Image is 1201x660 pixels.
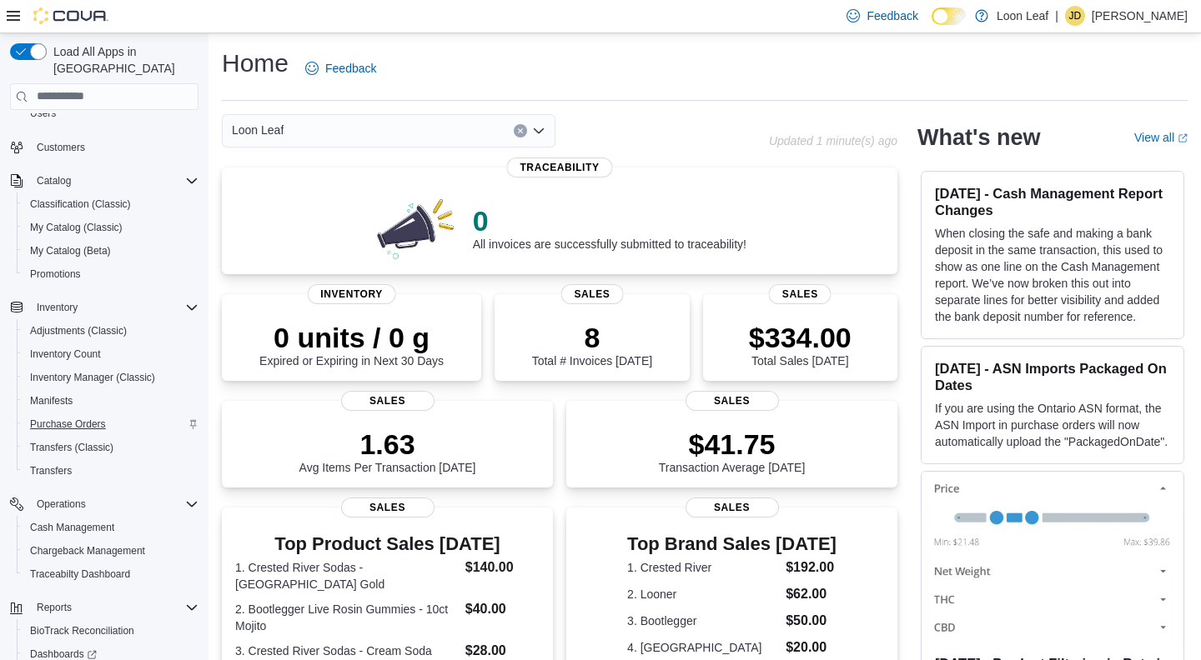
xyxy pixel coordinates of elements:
[30,244,111,257] span: My Catalog (Beta)
[341,497,435,517] span: Sales
[1055,6,1058,26] p: |
[686,391,779,411] span: Sales
[30,494,93,514] button: Operations
[30,197,131,211] span: Classification (Classic)
[30,221,123,234] span: My Catalog (Classic)
[17,366,205,389] button: Inventory Manager (Classic)
[232,120,284,140] span: Loon Leaf
[532,321,652,354] p: 8
[1069,6,1082,26] span: JD
[23,461,198,481] span: Transfers
[235,559,459,592] dt: 1. Crested River Sodas - [GEOGRAPHIC_DATA] Gold
[30,417,106,431] span: Purchase Orders
[23,437,198,457] span: Transfers (Classic)
[17,516,205,539] button: Cash Management
[935,185,1170,218] h3: [DATE] - Cash Management Report Changes
[37,497,86,511] span: Operations
[23,437,120,457] a: Transfers (Classic)
[23,264,198,284] span: Promotions
[259,321,444,367] div: Expired or Expiring in Next 30 Days
[23,621,141,641] a: BioTrack Reconciliation
[532,321,652,367] div: Total # Invoices [DATE]
[23,564,137,584] a: Traceabilty Dashboard
[23,414,113,434] a: Purchase Orders
[749,321,852,354] p: $334.00
[17,389,205,412] button: Manifests
[932,25,932,26] span: Dark Mode
[659,427,806,474] div: Transaction Average [DATE]
[23,217,129,237] a: My Catalog (Classic)
[30,107,56,120] span: Users
[30,371,155,384] span: Inventory Manager (Classic)
[769,134,897,147] p: Updated 1 minute(s) ago
[30,137,92,157] a: Customers
[30,137,198,157] span: Customers
[514,124,527,137] button: Clear input
[1065,6,1085,26] div: Joelle Dalencar
[23,241,198,261] span: My Catalog (Beta)
[30,324,127,337] span: Adjustments (Classic)
[935,225,1170,325] p: When closing the safe and making a bank deposit in the same transaction, this used to show as one...
[17,262,205,286] button: Promotions
[17,342,205,366] button: Inventory Count
[627,534,837,554] h3: Top Brand Sales [DATE]
[473,204,746,237] p: 0
[325,60,376,77] span: Feedback
[23,517,121,537] a: Cash Management
[37,141,85,154] span: Customers
[749,321,852,367] div: Total Sales [DATE]
[299,427,476,461] p: 1.63
[299,52,383,85] a: Feedback
[37,174,71,187] span: Catalog
[30,441,113,454] span: Transfers (Classic)
[23,194,198,214] span: Classification (Classic)
[23,321,133,341] a: Adjustments (Classic)
[17,436,205,459] button: Transfers (Classic)
[17,539,205,562] button: Chargeback Management
[23,194,138,214] a: Classification (Classic)
[235,642,459,659] dt: 3. Crested River Sodas - Cream Soda
[627,639,779,656] dt: 4. [GEOGRAPHIC_DATA]
[30,464,72,477] span: Transfers
[560,284,623,304] span: Sales
[30,297,84,317] button: Inventory
[23,391,198,411] span: Manifests
[3,596,205,619] button: Reports
[465,599,540,619] dd: $40.00
[30,521,114,534] span: Cash Management
[17,102,205,125] button: Users
[23,517,198,537] span: Cash Management
[30,597,78,617] button: Reports
[465,557,540,577] dd: $140.00
[23,344,198,364] span: Inventory Count
[373,194,460,261] img: 0
[307,284,396,304] span: Inventory
[299,427,476,474] div: Avg Items Per Transaction [DATE]
[341,391,435,411] span: Sales
[30,567,130,581] span: Traceabilty Dashboard
[1178,133,1188,143] svg: External link
[23,367,162,387] a: Inventory Manager (Classic)
[23,541,152,561] a: Chargeback Management
[33,7,108,24] img: Cova
[997,6,1048,26] p: Loon Leaf
[17,319,205,342] button: Adjustments (Classic)
[23,321,198,341] span: Adjustments (Classic)
[17,216,205,239] button: My Catalog (Classic)
[47,43,198,77] span: Load All Apps in [GEOGRAPHIC_DATA]
[3,135,205,159] button: Customers
[23,241,118,261] a: My Catalog (Beta)
[30,544,145,557] span: Chargeback Management
[23,367,198,387] span: Inventory Manager (Classic)
[935,400,1170,450] p: If you are using the Ontario ASN format, the ASN Import in purchase orders will now automatically...
[30,171,78,191] button: Catalog
[17,239,205,262] button: My Catalog (Beta)
[30,624,134,637] span: BioTrack Reconciliation
[30,347,101,361] span: Inventory Count
[3,169,205,192] button: Catalog
[17,459,205,482] button: Transfers
[23,344,108,364] a: Inventory Count
[17,192,205,216] button: Classification (Classic)
[3,296,205,319] button: Inventory
[932,7,967,25] input: Dark Mode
